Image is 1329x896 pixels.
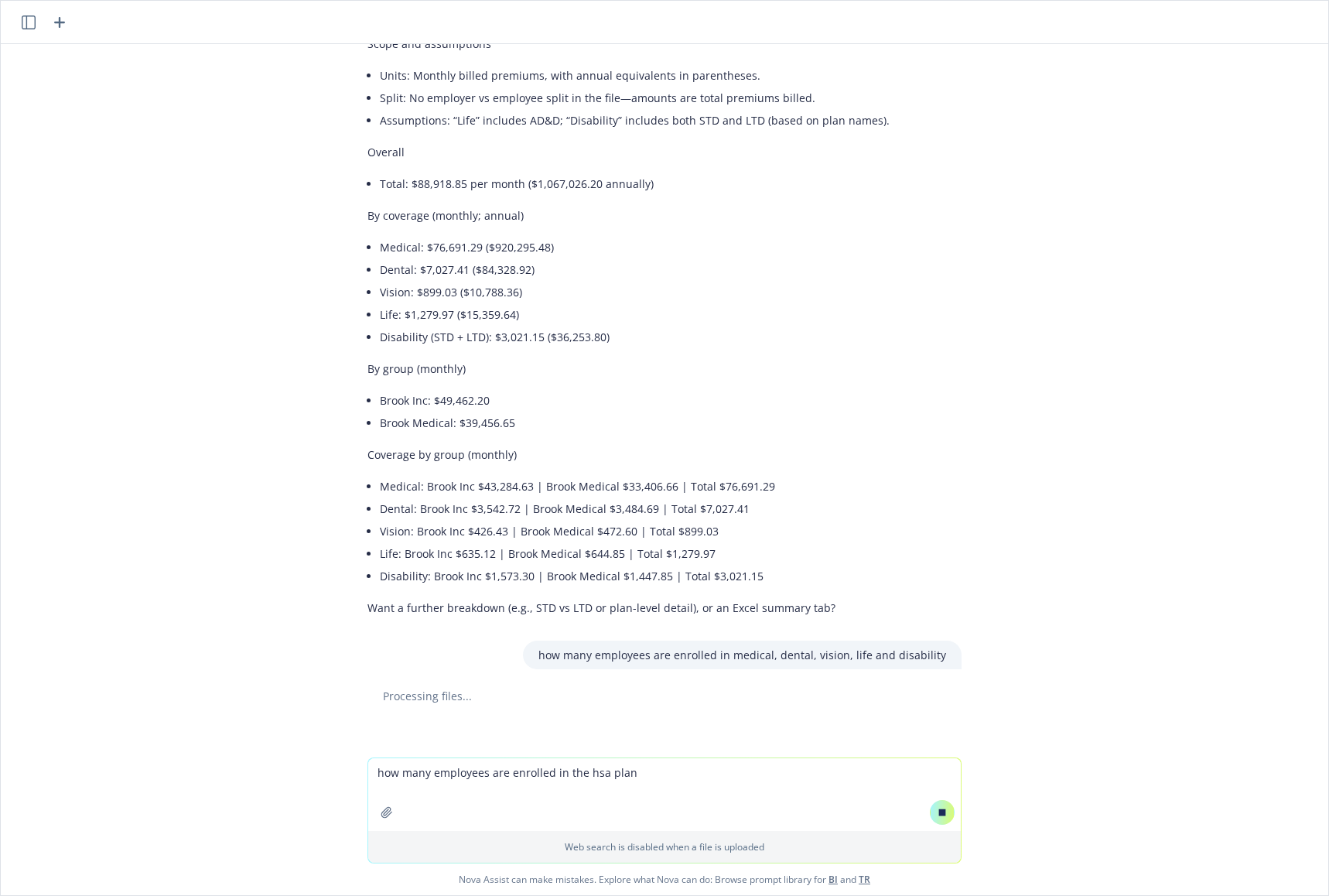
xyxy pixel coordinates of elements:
li: Disability (STD + LTD): $3,021.15 ($36,253.80) [380,326,890,348]
li: Vision: Brook Inc $426.43 | Brook Medical $472.60 | Total $899.03 [380,520,890,542]
li: Assumptions: “Life” includes AD&D; “Disability” includes both STD and LTD (based on plan names). [380,109,890,132]
p: By group (monthly) [367,361,890,377]
textarea: how many employees are enrolled in the hsa plan [368,758,961,831]
li: Brook Medical: $39,456.65 [380,412,890,434]
li: Dental: $7,027.41 ($84,328.92) [380,258,890,281]
li: Total: $88,918.85 per month ($1,067,026.20 annually) [380,173,890,195]
a: BI [828,873,838,886]
p: Web search is disabled when a file is uploaded [378,840,951,853]
li: Disability: Brook Inc $1,573.30 | Brook Medical $1,447.85 | Total $3,021.15 [380,565,890,587]
li: Brook Inc: $49,462.20 [380,389,890,412]
li: Medical: $76,691.29 ($920,295.48) [380,236,890,258]
li: Life: $1,279.97 ($15,359.64) [380,303,890,326]
p: Coverage by group (monthly) [367,446,890,463]
p: By coverage (monthly; annual) [367,207,890,224]
li: Units: Monthly billed premiums, with annual equivalents in parentheses. [380,64,890,87]
p: Want a further breakdown (e.g., STD vs LTD or plan-level detail), or an Excel summary tab? [367,600,890,616]
li: Medical: Brook Inc $43,284.63 | Brook Medical $33,406.66 | Total $76,691.29 [380,475,890,498]
span: Nova Assist can make mistakes. Explore what Nova can do: Browse prompt library for and [7,864,1322,895]
li: Split: No employer vs employee split in the file—amounts are total premiums billed. [380,87,890,109]
p: Overall [367,144,890,160]
li: Life: Brook Inc $635.12 | Brook Medical $644.85 | Total $1,279.97 [380,542,890,565]
a: TR [859,873,870,886]
div: Processing files... [367,688,962,704]
li: Dental: Brook Inc $3,542.72 | Brook Medical $3,484.69 | Total $7,027.41 [380,498,890,520]
p: Scope and assumptions [367,36,890,52]
li: Vision: $899.03 ($10,788.36) [380,281,890,303]
p: how many employees are enrolled in medical, dental, vision, life and disability [538,647,946,663]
